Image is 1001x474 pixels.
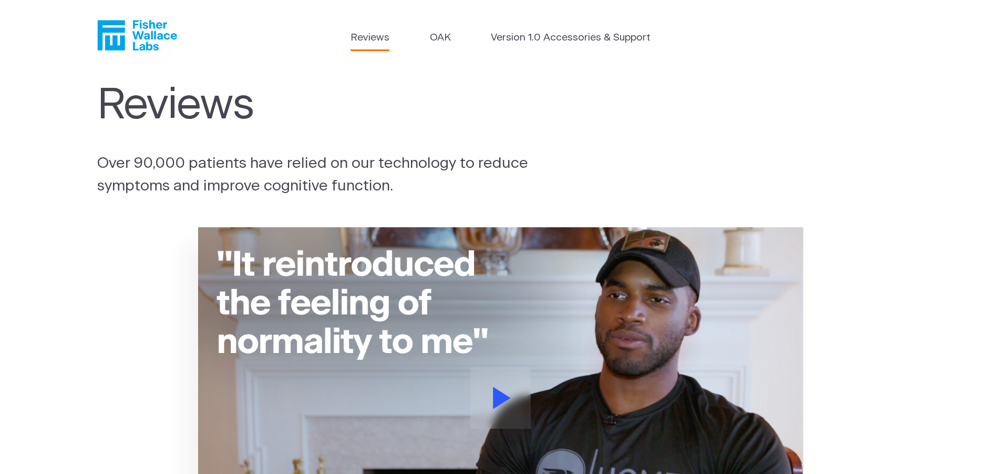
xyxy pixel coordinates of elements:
a: Version 1.0 Accessories & Support [491,31,651,46]
p: Over 90,000 patients have relied on our technology to reduce symptoms and improve cognitive funct... [97,152,556,197]
svg: Play [493,387,511,409]
a: OAK [430,31,451,46]
a: Reviews [350,31,389,46]
h1: Reviews [97,81,551,131]
a: Fisher Wallace [97,20,177,51]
